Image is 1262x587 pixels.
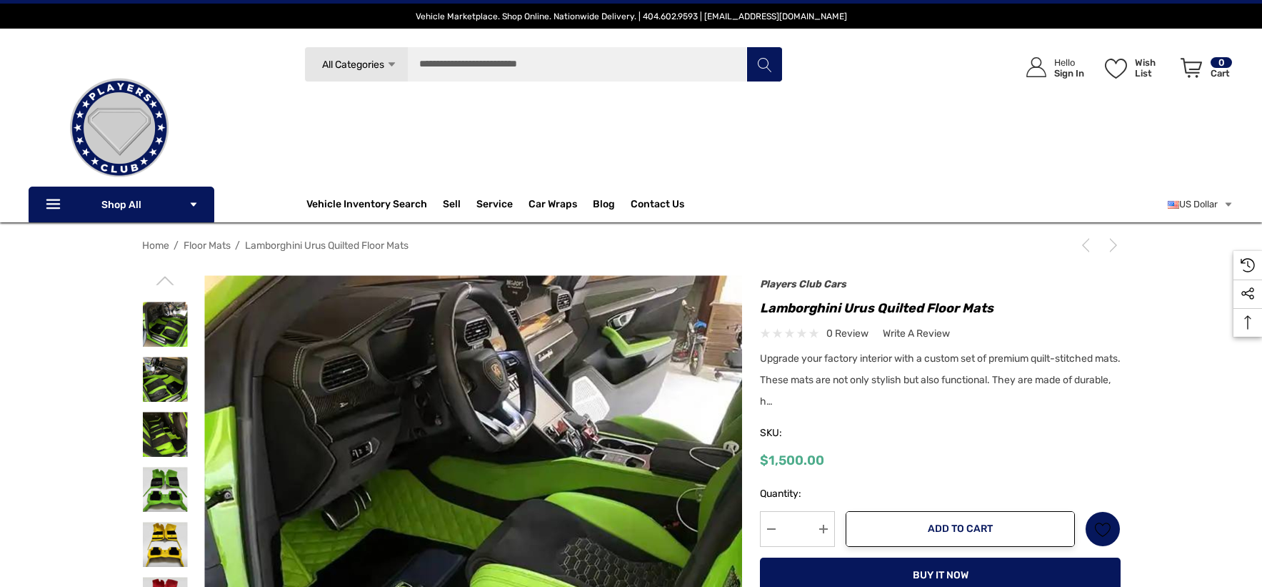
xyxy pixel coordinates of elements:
svg: Wish List [1094,521,1111,538]
span: $1,500.00 [760,453,824,468]
img: Lamborghini Urus Quilted Floor Mats [143,522,188,567]
span: SKU: [760,423,831,443]
p: Shop All [29,187,214,222]
label: Quantity: [760,485,835,503]
a: Service [476,198,513,214]
a: Next [1101,238,1121,252]
span: All Categories [321,59,384,71]
span: Sell [443,198,461,214]
a: Previous [1078,238,1098,252]
p: Hello [1054,57,1084,68]
img: Lamborghini Urus Quilted Floor Mats [143,412,188,457]
a: Sign in [1010,43,1091,92]
svg: Go to slide 2 of 2 [156,272,174,290]
span: Vehicle Marketplace. Shop Online. Nationwide Delivery. | 404.602.9593 | [EMAIL_ADDRESS][DOMAIN_NAME] [416,11,847,21]
a: Cart with 0 items [1174,43,1233,99]
span: 0 review [826,325,868,342]
a: Car Wraps [529,190,593,219]
a: Vehicle Inventory Search [306,198,427,214]
img: Lamborghini Urus Quilted Floor Mats [143,357,188,402]
a: USD [1168,190,1233,219]
a: Blog [593,198,615,214]
img: Lamborghini Urus Quilted Floor Mats [143,302,188,347]
nav: Breadcrumb [142,233,1121,258]
a: Wish List [1085,511,1121,547]
svg: Wish List [1105,59,1127,79]
svg: Icon User Account [1026,57,1046,77]
span: Write a Review [883,327,950,340]
img: Lamborghini Urus Quilted Floor Mats [143,467,188,512]
a: All Categories Icon Arrow Down Icon Arrow Up [304,46,408,82]
svg: Icon Line [44,197,66,213]
h1: Lamborghini Urus Quilted Floor Mats [760,297,1121,320]
svg: Top [1233,315,1262,330]
svg: Icon Arrow Down [386,59,397,70]
svg: Review Your Cart [1181,58,1202,78]
a: Floor Mats [184,240,231,252]
a: Lamborghini Urus Quilted Floor Mats [245,240,409,252]
a: Write a Review [883,325,950,342]
svg: Social Media [1241,287,1255,301]
button: Add to Cart [846,511,1075,547]
a: Contact Us [631,198,684,214]
img: Players Club | Cars For Sale [48,56,191,199]
p: 0 [1211,57,1232,68]
span: Car Wraps [529,198,577,214]
svg: Recently Viewed [1241,258,1255,272]
a: Home [142,240,169,252]
svg: Icon Arrow Down [189,199,199,209]
span: Upgrade your factory interior with a custom set of premium quilt-stitched mats. These mats are no... [760,352,1121,408]
p: Sign In [1054,68,1084,79]
p: Cart [1211,68,1232,79]
a: Wish List Wish List [1098,43,1174,92]
button: Search [746,46,782,82]
a: Sell [443,190,476,219]
a: Players Club Cars [760,278,846,290]
p: Wish List [1135,57,1173,79]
